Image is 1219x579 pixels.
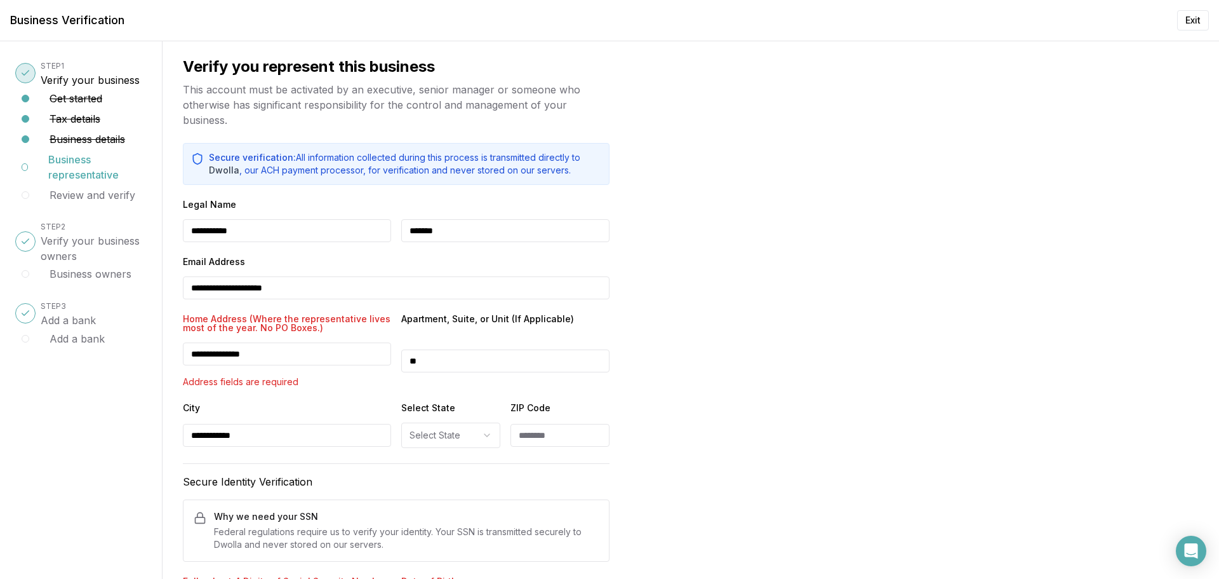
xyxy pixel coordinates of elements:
[48,152,147,182] button: Business representative
[41,222,65,231] span: STEP 2
[183,404,391,414] label: City
[183,57,609,77] h2: Verify you represent this business
[1176,536,1206,566] div: Open Intercom Messenger
[41,57,140,88] button: STEP1Verify your business
[214,510,599,523] h4: Why we need your SSN
[183,82,609,128] p: This account must be activated by an executive, senior manager or someone who otherwise has signi...
[183,257,609,266] label: Email Address
[50,266,131,282] button: Business owners
[50,331,105,346] button: Add a bank
[50,91,102,106] button: Get started
[401,404,500,412] label: Select State
[41,61,64,71] span: STEP 1
[50,132,125,147] button: Business details
[214,526,599,551] p: Federal regulations require us to verify your identity. Your SSN is transmitted securely to Dwoll...
[183,376,391,388] p: Address fields are required
[41,313,96,328] h3: Add a bank
[1177,10,1209,31] button: Exit
[41,301,66,311] span: STEP 3
[209,165,239,175] a: Dwolla
[183,315,391,332] label: Home Address (Where the representative lives most of the year. No PO Boxes.)
[50,187,135,203] button: Review and verify
[183,200,609,209] label: Legal Name
[183,474,609,489] h3: Secure Identity Verification
[41,218,147,264] button: STEP2Verify your business owners
[41,72,140,88] h3: Verify your business
[41,297,96,328] button: STEP3Add a bank
[209,152,296,163] span: Secure verification:
[50,111,100,126] button: Tax details
[10,11,124,29] h1: Business Verification
[510,404,609,414] label: ZIP Code
[209,151,601,177] p: All information collected during this process is transmitted directly to , our ACH payment proces...
[41,233,147,264] h3: Verify your business owners
[401,315,609,339] label: Apartment, Suite, or Unit (If Applicable)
